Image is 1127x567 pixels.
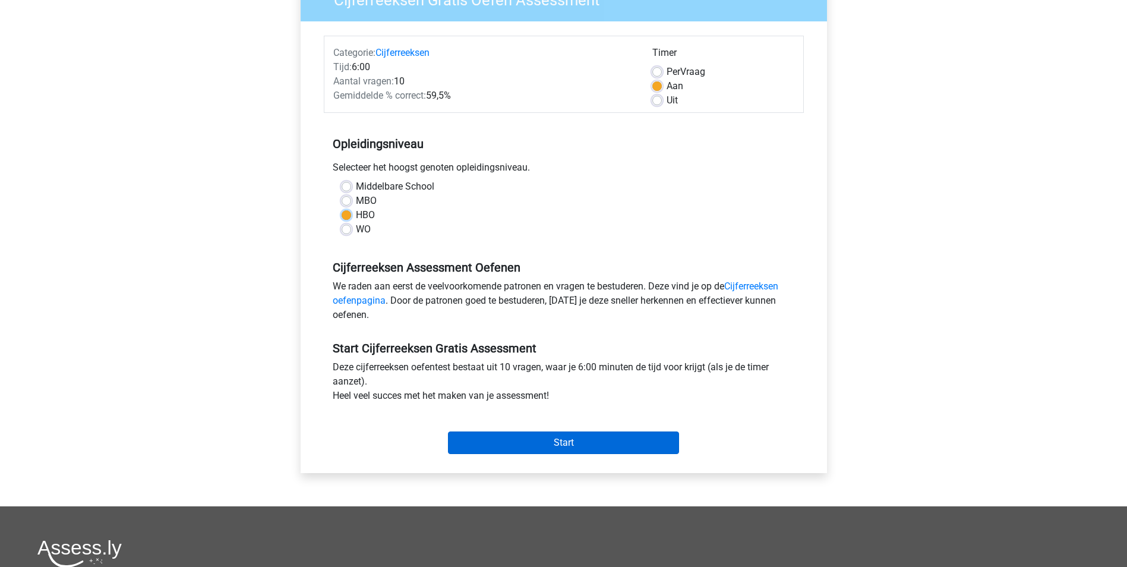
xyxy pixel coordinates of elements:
[333,75,394,87] span: Aantal vragen:
[333,341,795,355] h5: Start Cijferreeksen Gratis Assessment
[667,66,680,77] span: Per
[652,46,794,65] div: Timer
[448,431,679,454] input: Start
[333,90,426,101] span: Gemiddelde % correct:
[324,60,643,74] div: 6:00
[324,74,643,89] div: 10
[324,160,804,179] div: Selecteer het hoogst genoten opleidingsniveau.
[356,179,434,194] label: Middelbare School
[333,260,795,275] h5: Cijferreeksen Assessment Oefenen
[324,89,643,103] div: 59,5%
[324,279,804,327] div: We raden aan eerst de veelvoorkomende patronen en vragen te bestuderen. Deze vind je op de . Door...
[667,79,683,93] label: Aan
[333,47,375,58] span: Categorie:
[324,360,804,408] div: Deze cijferreeksen oefentest bestaat uit 10 vragen, waar je 6:00 minuten de tijd voor krijgt (als...
[356,194,377,208] label: MBO
[667,65,705,79] label: Vraag
[375,47,430,58] a: Cijferreeksen
[667,93,678,108] label: Uit
[356,222,371,237] label: WO
[333,132,795,156] h5: Opleidingsniveau
[356,208,375,222] label: HBO
[333,61,352,73] span: Tijd:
